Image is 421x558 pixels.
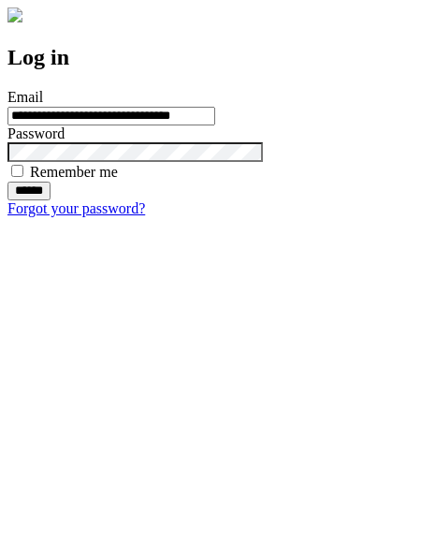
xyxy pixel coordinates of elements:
[7,7,22,22] img: logo-4e3dc11c47720685a147b03b5a06dd966a58ff35d612b21f08c02c0306f2b779.png
[7,125,65,141] label: Password
[7,200,145,216] a: Forgot your password?
[7,89,43,105] label: Email
[7,45,414,70] h2: Log in
[30,164,118,180] label: Remember me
